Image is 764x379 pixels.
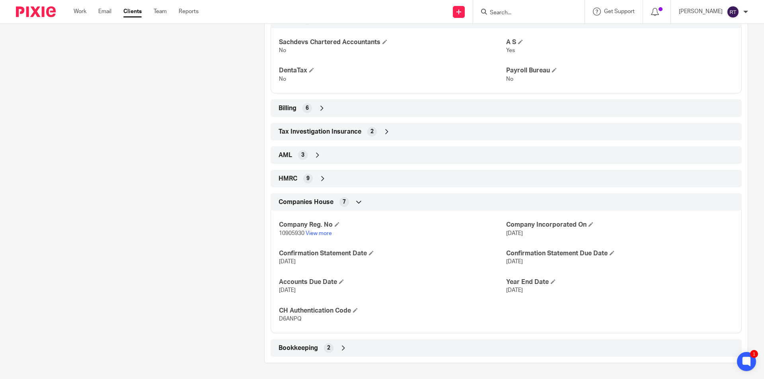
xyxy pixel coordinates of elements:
[179,8,199,16] a: Reports
[306,175,310,183] span: 9
[306,104,309,112] span: 6
[506,231,523,236] span: [DATE]
[306,231,332,236] a: View more
[279,307,506,315] h4: CH Authentication Code
[279,198,333,206] span: Companies House
[279,278,506,286] h4: Accounts Due Date
[506,76,513,82] span: No
[343,198,346,206] span: 7
[279,259,296,264] span: [DATE]
[98,8,111,16] a: Email
[279,344,318,352] span: Bookkeeping
[279,231,304,236] span: 10905930
[279,316,302,322] span: D6ANPQ
[506,259,523,264] span: [DATE]
[279,66,506,75] h4: DentaTax
[489,10,561,17] input: Search
[506,38,733,47] h4: A S
[506,278,733,286] h4: Year End Date
[154,8,167,16] a: Team
[279,104,296,113] span: Billing
[750,350,758,358] div: 1
[506,48,515,53] span: Yes
[327,344,330,352] span: 2
[279,48,286,53] span: No
[679,8,723,16] p: [PERSON_NAME]
[279,221,506,229] h4: Company Reg. No
[279,249,506,258] h4: Confirmation Statement Date
[279,288,296,293] span: [DATE]
[74,8,86,16] a: Work
[370,128,374,136] span: 2
[506,66,733,75] h4: Payroll Bureau
[123,8,142,16] a: Clients
[279,38,506,47] h4: Sachdevs Chartered Accountants
[279,76,286,82] span: No
[279,175,297,183] span: HMRC
[279,128,361,136] span: Tax Investigation Insurance
[16,6,56,17] img: Pixie
[506,221,733,229] h4: Company Incorporated On
[604,9,635,14] span: Get Support
[506,249,733,258] h4: Confirmation Statement Due Date
[301,151,304,159] span: 3
[279,151,292,159] span: AML
[506,288,523,293] span: [DATE]
[727,6,739,18] img: svg%3E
